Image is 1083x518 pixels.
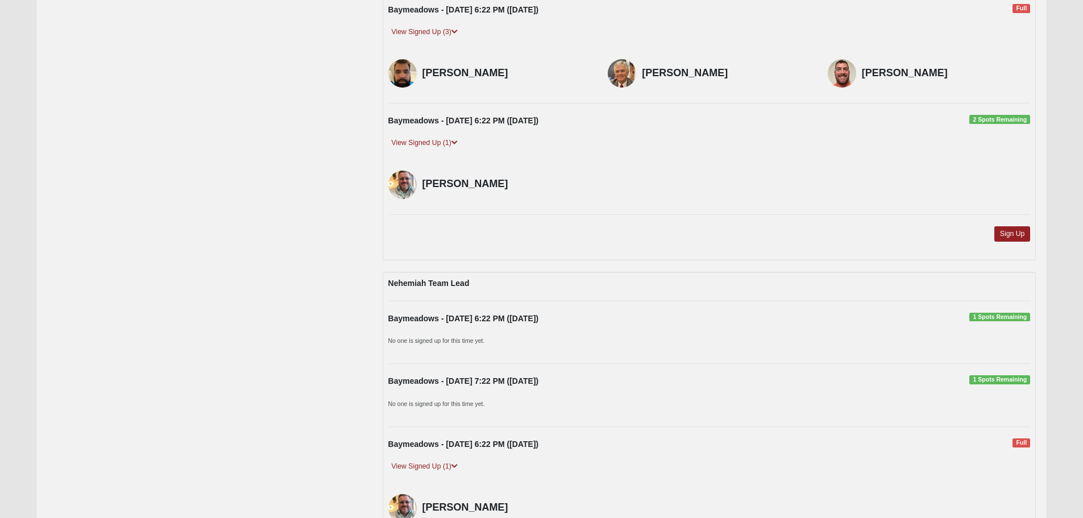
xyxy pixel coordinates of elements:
[422,67,591,80] h4: [PERSON_NAME]
[422,502,591,514] h4: [PERSON_NAME]
[388,461,461,473] a: View Signed Up (1)
[969,313,1030,322] span: 1 Spots Remaining
[388,440,539,449] strong: Baymeadows - [DATE] 6:22 PM ([DATE])
[969,375,1030,384] span: 1 Spots Remaining
[388,279,470,288] strong: Nehemiah Team Lead
[388,5,539,14] strong: Baymeadows - [DATE] 6:22 PM ([DATE])
[1013,438,1030,447] span: Full
[422,178,591,190] h4: [PERSON_NAME]
[862,67,1031,80] h4: [PERSON_NAME]
[388,59,417,88] img: Jose Marrero
[388,26,461,38] a: View Signed Up (3)
[388,171,417,199] img: Mark Bailey
[969,115,1030,124] span: 2 Spots Remaining
[642,67,811,80] h4: [PERSON_NAME]
[1013,4,1030,13] span: Full
[388,314,539,323] strong: Baymeadows - [DATE] 6:22 PM ([DATE])
[388,116,539,125] strong: Baymeadows - [DATE] 6:22 PM ([DATE])
[388,400,485,407] small: No one is signed up for this time yet.
[388,337,485,344] small: No one is signed up for this time yet.
[828,59,856,88] img: Bryan Leahy
[388,137,461,149] a: View Signed Up (1)
[994,226,1031,242] a: Sign Up
[388,376,539,386] strong: Baymeadows - [DATE] 7:22 PM ([DATE])
[608,59,636,88] img: Mike Sayre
